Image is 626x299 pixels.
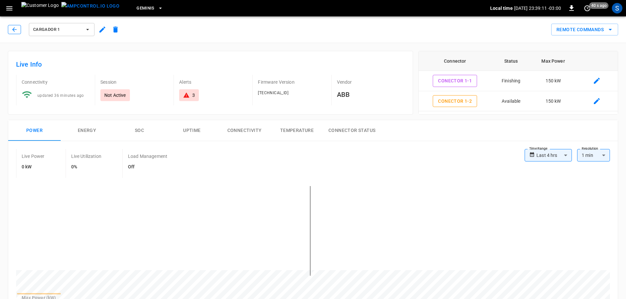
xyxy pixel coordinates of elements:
td: Available [491,91,531,112]
h6: ABB [337,89,405,100]
th: Max Power [531,51,576,71]
th: Status [491,51,531,71]
th: Connector [419,51,491,71]
h6: Off [128,163,167,171]
div: remote commands options [551,24,618,36]
button: Conector 1-1 [433,75,477,87]
span: updated 36 minutes ago [37,93,84,98]
td: 150 kW [531,91,576,112]
button: Temperature [271,120,323,141]
p: [DATE] 23:39:11 -03:00 [514,5,561,11]
div: profile-icon [612,3,622,13]
label: Time Range [529,146,548,151]
button: Geminis [134,2,166,15]
h6: 0 kW [22,163,45,171]
td: Finishing [491,71,531,91]
table: connector table [419,51,618,152]
div: 1 min [577,149,610,161]
button: Power [8,120,61,141]
label: Resolution [582,146,598,151]
td: 150 kW [531,111,576,132]
p: Vendor [337,79,405,85]
td: 150 kW [531,71,576,91]
p: Load Management [128,153,167,160]
span: Geminis [136,5,155,12]
button: Energy [61,120,113,141]
button: set refresh interval [582,3,593,13]
button: Conector 1-2 [433,95,477,107]
p: Local time [490,5,513,11]
p: Alerts [179,79,247,85]
button: Uptime [166,120,218,141]
div: Last 4 hrs [536,149,572,161]
p: Not Active [104,92,126,98]
button: SOC [113,120,166,141]
button: Remote Commands [551,24,618,36]
p: Session [100,79,168,85]
img: Customer Logo [21,2,59,14]
button: Connectivity [218,120,271,141]
td: Finishing [491,111,531,132]
div: 3 [192,92,195,98]
p: Live Power [22,153,45,160]
button: Cargador 1 [29,23,94,36]
p: Connectivity [22,79,90,85]
span: Cargador 1 [33,26,82,33]
h6: 0% [71,163,101,171]
p: Live Utilization [71,153,101,160]
p: Firmware Version [258,79,326,85]
span: [TECHNICAL_ID] [258,91,288,95]
button: Connector Status [323,120,381,141]
h6: Live Info [16,59,405,70]
img: ampcontrol.io logo [61,2,119,10]
span: 40 s ago [589,2,609,9]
